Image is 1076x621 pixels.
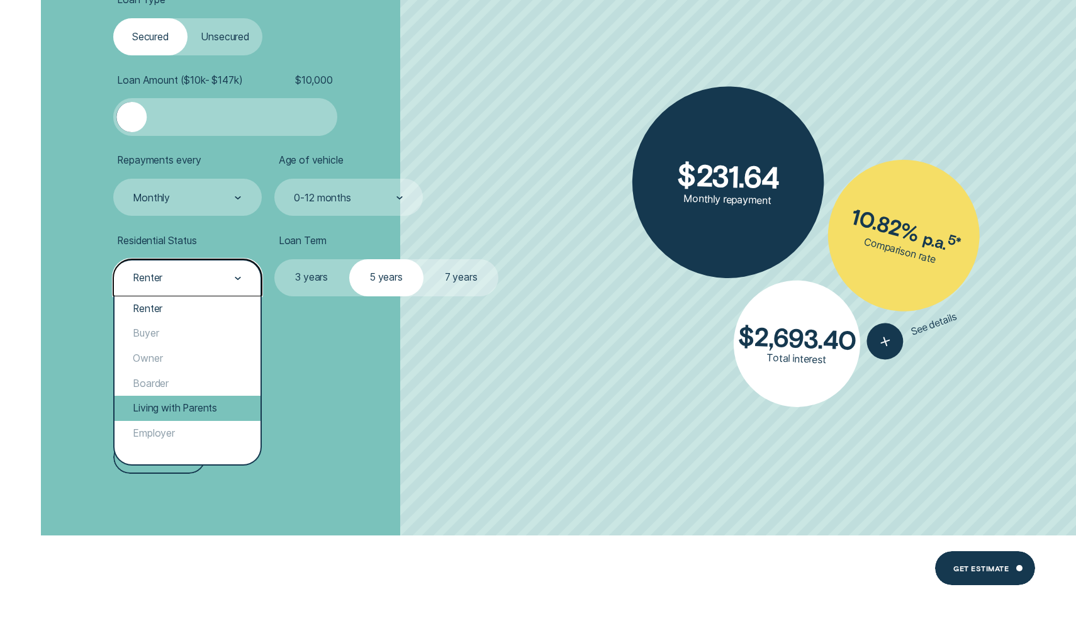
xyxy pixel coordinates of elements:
[909,311,958,338] span: See details
[423,259,498,296] label: 7 years
[133,272,162,284] div: Renter
[115,322,261,347] div: Buyer
[117,74,242,87] span: Loan Amount ( $10k - $147k )
[935,551,1035,585] a: Get Estimate
[115,296,261,322] div: Renter
[295,74,333,87] span: $ 10,000
[113,18,188,55] label: Secured
[117,235,196,247] span: Residential Status
[133,192,170,204] div: Monthly
[113,440,206,474] a: Get estimate
[115,346,261,371] div: Owner
[862,299,962,365] button: See details
[279,235,327,247] span: Loan Term
[115,421,261,446] div: Employer
[279,154,344,167] span: Age of vehicle
[294,192,350,204] div: 0-12 months
[115,396,261,421] div: Living with Parents
[188,18,262,55] label: Unsecured
[274,259,349,296] label: 3 years
[115,371,261,396] div: Boarder
[349,259,424,296] label: 5 years
[117,154,201,167] span: Repayments every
